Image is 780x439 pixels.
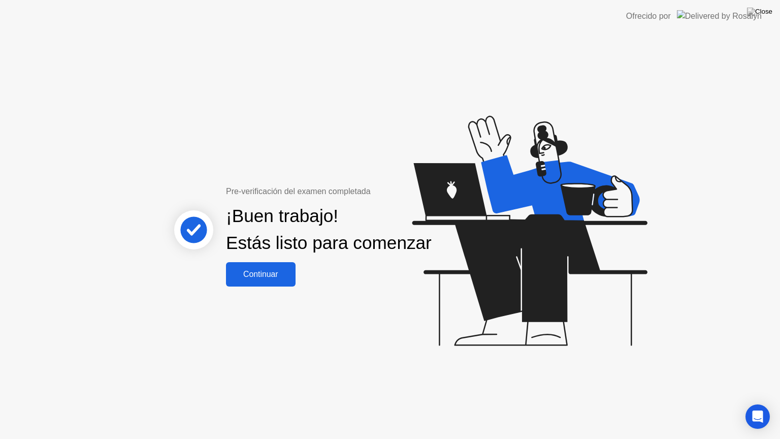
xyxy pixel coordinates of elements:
div: Ofrecido por [626,10,671,22]
div: ¡Buen trabajo! Estás listo para comenzar [226,203,432,257]
img: Delivered by Rosalyn [677,10,762,22]
div: Continuar [229,270,292,279]
button: Continuar [226,262,296,287]
img: Close [747,8,772,16]
div: Pre-verificación del examen completada [226,185,436,198]
div: Open Intercom Messenger [745,404,770,429]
